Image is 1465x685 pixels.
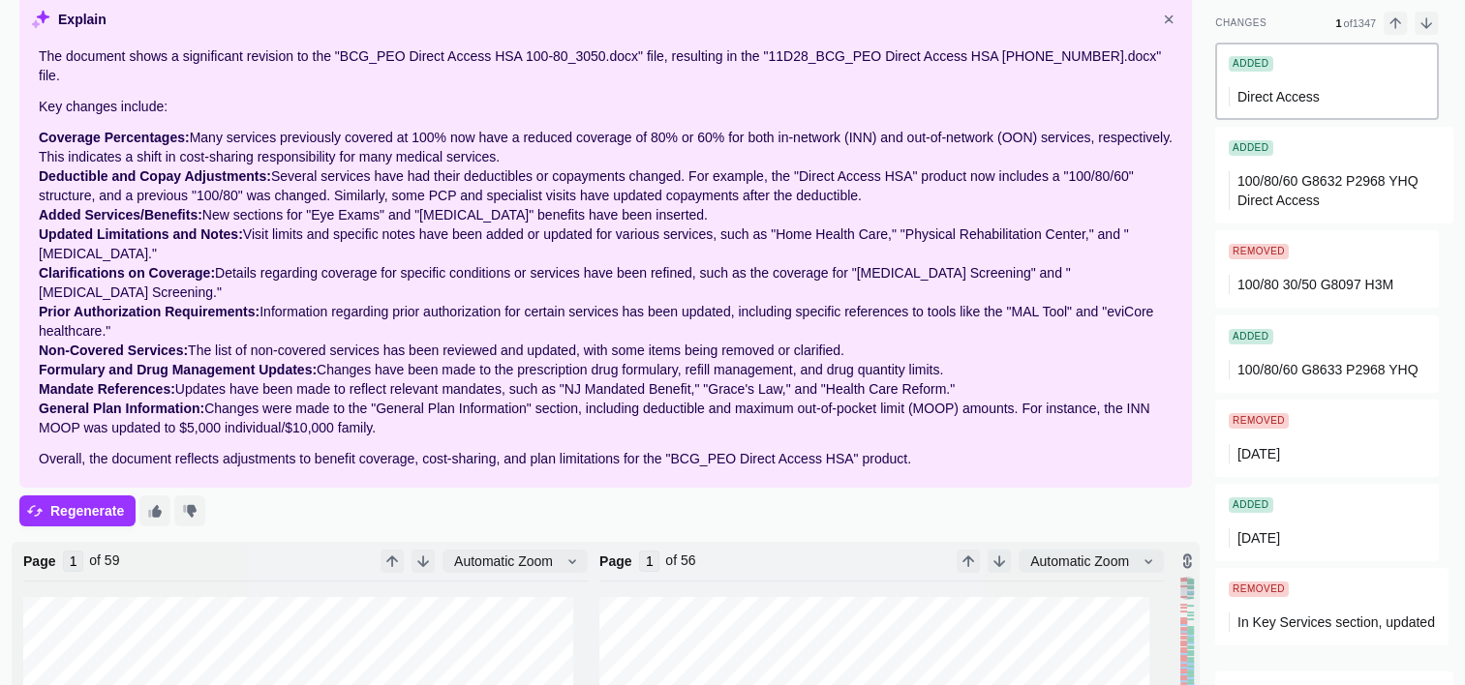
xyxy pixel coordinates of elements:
[1153,4,1184,35] button: Close explanation
[39,381,175,397] strong: Mandate References:
[39,360,1173,379] li: Changes have been made to the prescription drug formulary, refill management, and drug quantity l...
[665,551,695,570] div: of
[1237,530,1280,546] span: [DATE]
[39,449,1173,468] p: Overall, the document reflects adjustments to benefit coverage, cost-sharing, and plan limitation...
[27,10,107,29] h2: Explain
[961,674,965,683] tspan: P
[1343,17,1376,29] span: of 1347
[1237,614,1435,630] span: In Key Services section, updated
[1229,140,1273,156] div: Added
[39,302,1173,341] li: Information regarding prior authorization for certain services has been updated, including specif...
[39,128,1173,166] li: Many services previously covered at 100% now have a reduced coverage of 80% or 60% for both in-ne...
[1019,550,1164,573] button: Automatic Zoom
[681,552,696,568] span: 56
[885,674,904,683] tspan: Codes
[39,207,202,223] strong: Added Services/Benefits:
[39,263,1173,302] li: Details regarding coverage for specific conditions or services have been refined, such as the cov...
[39,205,1173,224] li: New sections for "Eye Exams" and "[MEDICAL_DATA]" benefits have been inserted.
[599,551,631,571] strong: Page
[89,551,119,570] div: of
[1237,446,1280,462] span: [DATE]
[39,166,1173,205] li: Several services have had their deductibles or copayments changed. For example, the "Direct Acces...
[39,379,1173,399] li: Updates have been made to reflect relevant mandates, such as "NJ Mandated Benefit," "Grace's Law,...
[1237,89,1320,104] span: Direct Access
[39,224,1173,263] li: Visit limits and specific notes have been added or updated for various services, such as "Home He...
[46,501,128,521] span: Regenerate
[39,342,188,358] strong: Non-Covered Services:
[1179,550,1195,573] button: Lock scroll
[700,674,719,683] tspan: Name
[1229,413,1289,429] div: Removed
[1229,56,1273,72] div: Added
[19,495,136,526] button: Regenerate
[1237,362,1419,377] span: 100/80/60 G8633 P2968 YHQ
[1057,674,1076,683] tspan: Prefix
[1065,625,1095,640] tspan: 2026
[450,551,557,571] span: Automatic Zoom
[1229,581,1289,597] div: Removed
[1237,277,1393,292] span: 100/80 30/50 G8097 H3M
[105,552,120,568] span: 59
[412,550,435,573] button: Next Page
[1415,12,1438,35] button: Next Change
[967,674,987,683] tspan: Codes
[139,495,170,526] button: Thumbs Up
[39,341,1173,360] li: The list of non-covered services has been reviewed and updated, with some items being removed or ...
[174,495,205,526] button: Thumbs Down
[39,265,215,281] strong: Clarifications on Coverage:
[1229,497,1273,513] div: Added
[879,674,884,683] tspan: G
[39,362,317,377] strong: Formulary and Drug Management Updates:
[39,401,204,416] strong: General Plan Information:
[1048,625,1063,640] tspan: PY
[1384,12,1407,35] button: Previous Change
[1042,674,1056,683] tspan: New
[39,226,243,242] strong: Updated Limitations and Notes:
[1335,17,1341,29] span: 1
[39,130,190,145] strong: Coverage Percentages:
[39,168,271,184] strong: Deductible and Copay Adjustments:
[957,550,980,573] button: Previous Page
[23,551,55,571] strong: Page
[1026,551,1133,571] span: Automatic Zoom
[674,674,700,683] tspan: Product
[988,550,1011,573] button: Next Page
[39,304,259,319] strong: Prior Authorization Requirements:
[1229,244,1289,259] div: Removed
[39,97,1173,116] p: Key changes include:
[443,550,588,573] button: Automatic Zoom
[1229,329,1273,344] div: Added
[1237,173,1421,208] span: 100/80/60 G8632 P2968 YHQ Direct Access
[39,46,1173,85] p: The document shows a significant revision to the "BCG_PEO Direct Access HSA 100-80_3050.docx" fil...
[39,399,1173,437] li: Changes were made to the "General Plan Information" section, including deductible and maximum out...
[381,550,404,573] button: Previous Page
[788,674,808,683] tspan: Name
[1215,17,1267,29] div: Changes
